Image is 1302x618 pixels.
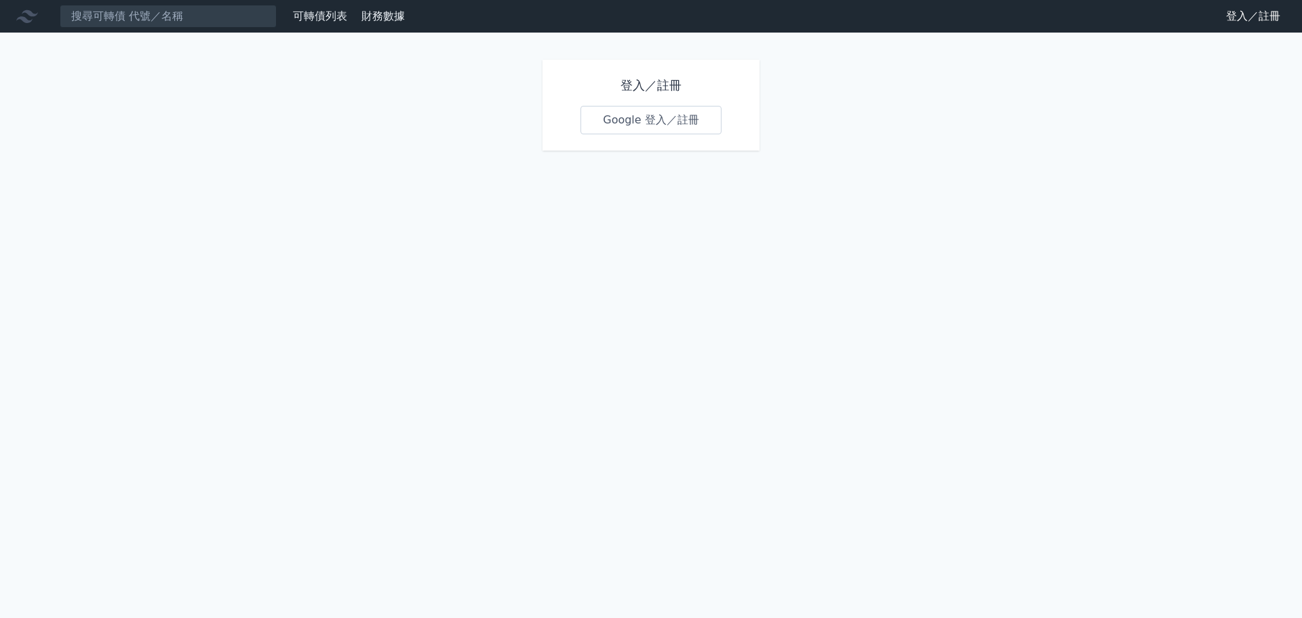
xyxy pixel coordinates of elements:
a: 可轉債列表 [293,9,347,22]
input: 搜尋可轉債 代號／名稱 [60,5,277,28]
a: Google 登入／註冊 [580,106,722,134]
a: 財務數據 [361,9,405,22]
h1: 登入／註冊 [580,76,722,95]
a: 登入／註冊 [1215,5,1291,27]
